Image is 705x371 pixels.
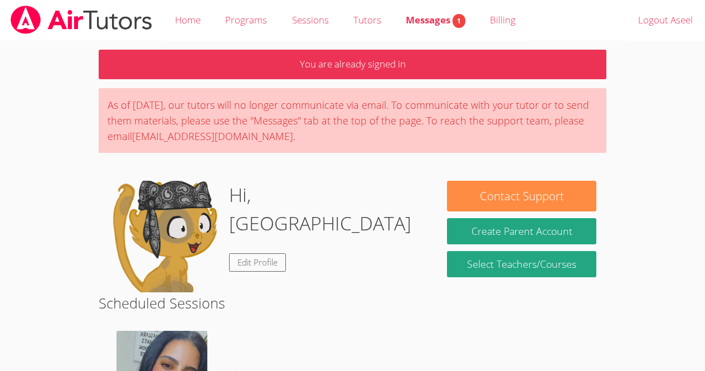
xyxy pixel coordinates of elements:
[99,50,606,79] p: You are already signed in
[229,253,286,272] a: Edit Profile
[447,181,596,211] button: Contact Support
[406,13,465,26] span: Messages
[447,218,596,244] button: Create Parent Account
[447,251,596,277] a: Select Teachers/Courses
[453,14,465,28] span: 1
[109,181,220,292] img: default.png
[99,88,606,153] div: As of [DATE], our tutors will no longer communicate via email. To communicate with your tutor or ...
[9,6,153,34] img: airtutors_banner-c4298cdbf04f3fff15de1276eac7730deb9818008684d7c2e4769d2f7ddbe033.png
[229,181,427,238] h1: Hi, [GEOGRAPHIC_DATA]
[99,292,606,314] h2: Scheduled Sessions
